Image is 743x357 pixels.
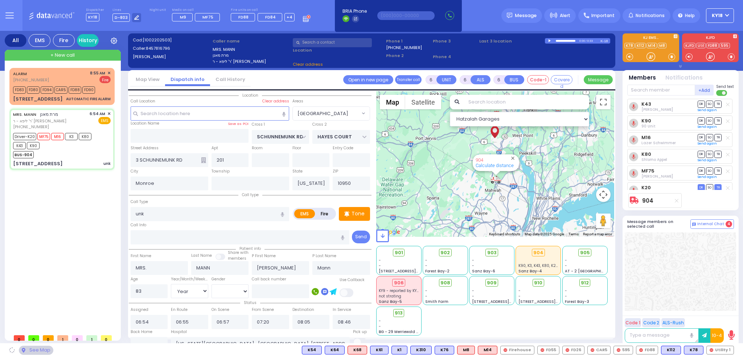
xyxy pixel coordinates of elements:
a: Open this area in Google Maps (opens a new window) [378,227,402,237]
div: AUTOMATIC FIRE ALARM [66,96,111,102]
button: BUS [504,75,524,84]
span: Driver-K20 [13,133,36,140]
span: 90 Unit [641,123,656,129]
a: K20 [641,185,651,190]
span: Important [591,12,615,19]
div: ALS KJ [457,346,475,354]
div: K1 [391,346,407,354]
span: MONROE VILLAGE [292,106,370,120]
span: K80 [79,133,91,140]
span: FD88 [69,86,81,94]
div: Fire [53,34,75,47]
label: P Last Name [312,253,336,259]
button: Code-1 [527,75,549,84]
h5: Message members on selected call [627,219,690,229]
span: 903 [487,249,497,256]
label: First Name [131,253,151,259]
a: 595 [719,43,730,48]
label: Dispatcher [86,8,104,12]
label: ZIP [333,169,338,174]
span: - [518,288,521,293]
a: Send again [698,175,717,179]
div: Year/Month/Week/Day [171,276,208,282]
span: [GEOGRAPHIC_DATA] [297,110,348,117]
a: ALARM [13,71,27,77]
span: Call type [238,192,262,198]
span: - [379,324,381,329]
span: BG - 29 Merriewold S. [379,329,419,334]
span: Phone 1 [386,38,430,44]
span: FD88 [238,14,249,20]
button: Members [629,74,656,82]
span: SO [706,101,713,107]
span: EMS [98,117,111,124]
span: Moshe Hirsch Brach [641,107,673,112]
a: Dispatch info [165,76,210,83]
span: TR [714,184,722,191]
span: Help [685,12,695,19]
span: FD83 [13,86,26,94]
span: ✕ [107,111,111,117]
label: Apt [212,145,218,151]
span: Internal Chat [697,222,724,227]
span: MF75 [37,133,50,140]
a: 904 [642,198,653,203]
span: - [379,318,381,324]
label: Call Type [131,199,148,205]
span: Location [239,93,262,98]
span: 909 [487,279,497,287]
div: MRS. MANN [488,122,501,144]
div: BLS [661,346,681,354]
label: [PERSON_NAME] [133,54,210,60]
span: +4 [287,14,292,20]
span: 908 [440,279,450,287]
span: - [565,288,567,293]
span: TR [714,134,722,141]
label: In Service [333,307,351,313]
a: K112 [635,43,646,48]
label: Floor [292,145,301,151]
img: red-radio-icon.svg [710,348,713,352]
button: 10-4 [710,328,724,343]
span: DR [698,134,705,141]
span: KY9 - reported by KY23 [379,288,421,293]
div: BLS [370,346,389,354]
label: Destination [292,307,314,313]
span: TR [714,151,722,158]
label: Call Location [131,98,155,104]
span: [1002202503] [143,37,172,43]
div: CAR5 [587,346,611,354]
span: [PHONE_NUMBER] [13,77,49,83]
span: BRIA Phone [342,8,367,15]
button: Code 1 [625,318,641,327]
input: (000)000-00000 [377,11,435,20]
input: Search a contact [293,38,372,47]
div: 906 [392,279,405,287]
button: Toggle fullscreen view [596,95,611,109]
a: Map View [130,76,165,83]
div: ALS [348,346,367,354]
a: History [77,34,99,47]
img: red-radio-icon.svg [639,348,643,352]
span: 8457816796 [146,45,170,51]
label: State [292,169,303,174]
p: Tone [352,210,365,218]
button: +Add [695,85,714,96]
span: 1 [86,335,97,341]
label: Back Home [131,329,152,335]
label: MRS. MANN [213,46,290,53]
span: 905 [580,249,590,256]
label: Use Callback [340,277,365,283]
input: Search hospital [171,337,350,351]
label: Caller name [213,38,290,44]
button: Drag Pegman onto the map to open Street View [596,214,611,228]
span: Abraham Berger [641,174,673,179]
span: - [565,293,567,299]
span: SO [706,151,713,158]
label: Call Info [131,222,146,228]
span: SO [706,134,713,141]
img: red-radio-icon.svg [591,348,594,352]
span: FD94 [41,86,53,94]
span: ✕ [107,70,111,76]
label: KJ EMS... [623,36,679,41]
